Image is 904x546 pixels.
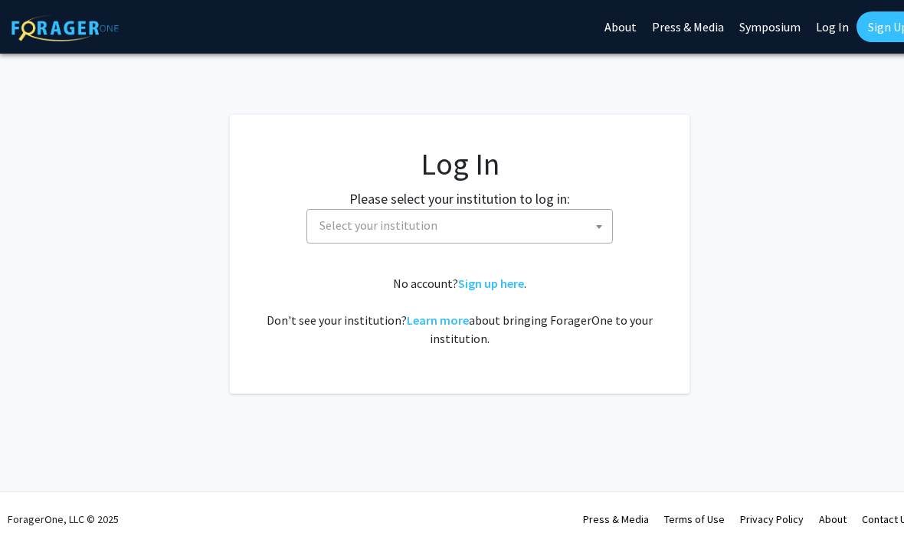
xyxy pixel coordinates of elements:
[458,276,524,291] a: Sign up here
[819,512,847,526] a: About
[583,512,649,526] a: Press & Media
[306,209,613,244] span: Select your institution
[8,492,119,546] div: ForagerOne, LLC © 2025
[11,15,119,41] img: ForagerOne Logo
[407,312,469,328] a: Learn more about bringing ForagerOne to your institution
[313,210,612,241] span: Select your institution
[740,512,804,526] a: Privacy Policy
[260,274,659,348] div: No account? . Don't see your institution? about bringing ForagerOne to your institution.
[260,145,659,182] h1: Log In
[664,512,725,526] a: Terms of Use
[319,217,437,233] span: Select your institution
[349,188,570,209] label: Please select your institution to log in:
